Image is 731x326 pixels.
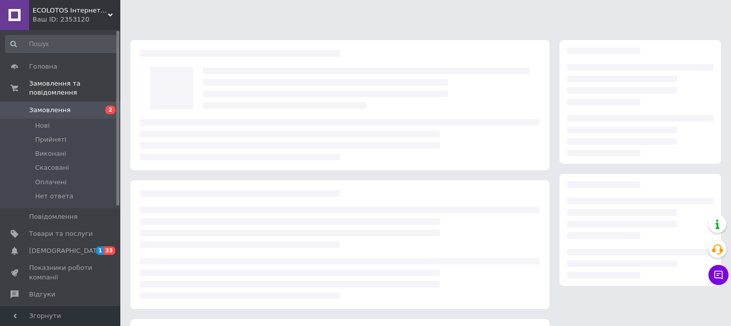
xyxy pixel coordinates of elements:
input: Пошук [5,35,118,53]
span: Нет ответа [35,192,73,201]
span: 33 [104,246,115,255]
span: Відгуки [29,290,55,299]
span: 2 [105,106,115,114]
span: Замовлення [29,106,71,115]
span: Скасовані [35,163,69,172]
span: 1 [96,246,104,255]
span: Замовлення та повідомлення [29,79,120,97]
span: Прийняті [35,135,66,144]
span: ECOLOTOS Інтернет-магазин натуральних продуктів харчування [33,6,108,15]
span: Показники роботи компанії [29,263,93,281]
span: Товари та послуги [29,229,93,238]
span: Нові [35,121,50,130]
span: Повідомлення [29,212,78,221]
span: Виконані [35,149,66,158]
span: Оплачені [35,178,67,187]
span: [DEMOGRAPHIC_DATA] [29,246,103,255]
button: Чат з покупцем [708,265,728,285]
span: Головна [29,62,57,71]
div: Ваш ID: 2353120 [33,15,120,24]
